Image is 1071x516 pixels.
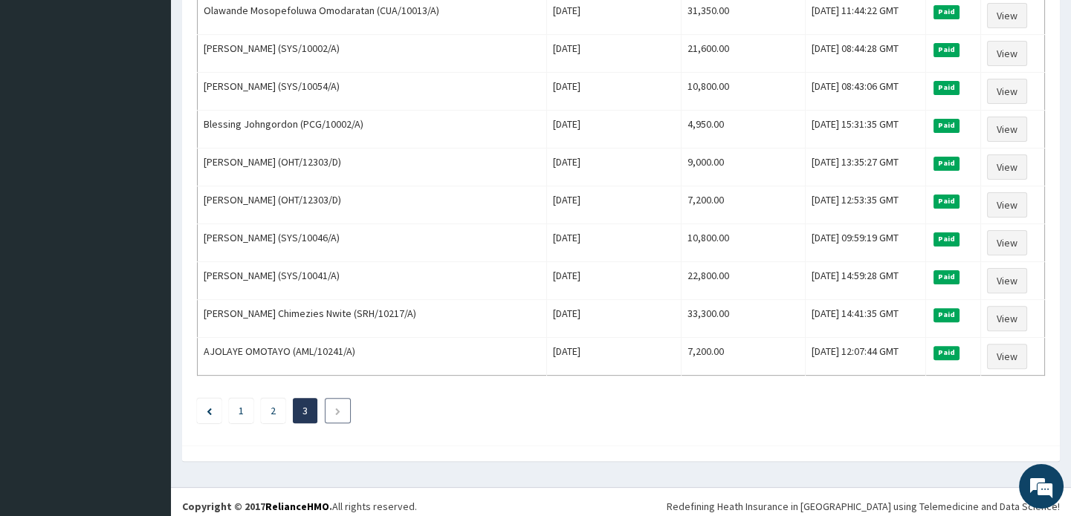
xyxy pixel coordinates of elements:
[987,3,1027,28] a: View
[198,111,547,148] td: Blessing Johngordon (PCG/10002/A)
[987,79,1027,104] a: View
[244,7,279,43] div: Minimize live chat window
[987,117,1027,142] a: View
[934,346,960,359] span: Paid
[934,232,960,246] span: Paid
[987,192,1027,218] a: View
[667,499,1060,514] div: Redefining Heath Insurance in [GEOGRAPHIC_DATA] using Telemedicine and Data Science!
[806,35,925,73] td: [DATE] 08:44:28 GMT
[77,83,250,102] div: Chat with us now
[546,111,681,148] td: [DATE]
[546,262,681,300] td: [DATE]
[987,344,1027,369] a: View
[302,404,308,417] a: Page 3 is your current page
[7,352,283,404] textarea: Type your message and hit 'Enter'
[681,111,806,148] td: 4,950.00
[546,186,681,224] td: [DATE]
[806,148,925,186] td: [DATE] 13:35:27 GMT
[806,262,925,300] td: [DATE] 14:59:28 GMT
[681,73,806,111] td: 10,800.00
[546,224,681,262] td: [DATE]
[987,154,1027,180] a: View
[681,186,806,224] td: 7,200.00
[681,35,806,73] td: 21,600.00
[681,262,806,300] td: 22,800.00
[546,338,681,376] td: [DATE]
[271,404,276,417] a: Page 2
[934,5,960,19] span: Paid
[198,300,547,338] td: [PERSON_NAME] Chimezies Nwite (SRH/10217/A)
[198,35,547,73] td: [PERSON_NAME] (SYS/10002/A)
[934,270,960,284] span: Paid
[934,81,960,94] span: Paid
[934,195,960,208] span: Paid
[239,404,244,417] a: Page 1
[987,41,1027,66] a: View
[806,300,925,338] td: [DATE] 14:41:35 GMT
[806,338,925,376] td: [DATE] 12:07:44 GMT
[987,306,1027,331] a: View
[198,148,547,186] td: [PERSON_NAME] (OHT/12303/D)
[681,300,806,338] td: 33,300.00
[681,148,806,186] td: 9,000.00
[546,148,681,186] td: [DATE]
[806,111,925,148] td: [DATE] 15:31:35 GMT
[681,224,806,262] td: 10,800.00
[934,43,960,56] span: Paid
[546,73,681,111] td: [DATE]
[806,186,925,224] td: [DATE] 12:53:35 GMT
[934,308,960,321] span: Paid
[207,404,212,417] a: Previous page
[806,73,925,111] td: [DATE] 08:43:06 GMT
[198,73,547,111] td: [PERSON_NAME] (SYS/10054/A)
[546,300,681,338] td: [DATE]
[86,160,205,310] span: We're online!
[265,500,329,513] a: RelianceHMO
[934,157,960,170] span: Paid
[198,262,547,300] td: [PERSON_NAME] (SYS/10041/A)
[198,186,547,224] td: [PERSON_NAME] (OHT/12303/D)
[987,268,1027,293] a: View
[806,224,925,262] td: [DATE] 09:59:19 GMT
[934,119,960,132] span: Paid
[987,230,1027,255] a: View
[546,35,681,73] td: [DATE]
[334,404,341,417] a: Next page
[198,338,547,376] td: AJOLAYE OMOTAYO (AML/10241/A)
[198,224,547,262] td: [PERSON_NAME] (SYS/10046/A)
[182,500,332,513] strong: Copyright © 2017 .
[27,74,60,111] img: d_794563401_company_1708531726252_794563401
[681,338,806,376] td: 7,200.00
